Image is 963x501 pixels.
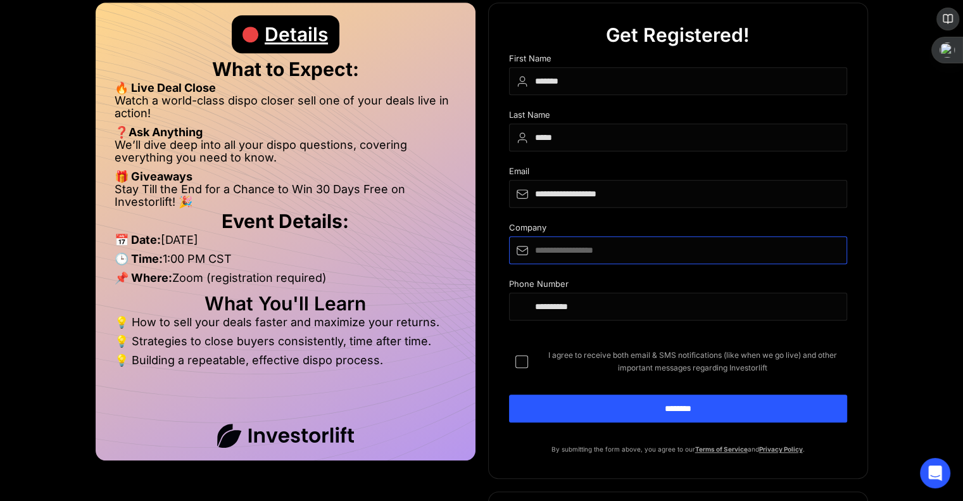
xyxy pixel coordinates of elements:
strong: 📅 Date: [115,233,161,246]
a: Privacy Policy [759,445,803,453]
span: I agree to receive both email & SMS notifications (like when we go live) and other important mess... [538,349,847,374]
li: 💡 Strategies to close buyers consistently, time after time. [115,335,456,354]
strong: 🕒 Time: [115,252,163,265]
div: Company [509,223,847,236]
li: 💡 How to sell your deals faster and maximize your returns. [115,316,456,335]
li: [DATE] [115,234,456,253]
form: DIspo Day Main Form [509,54,847,443]
div: Open Intercom Messenger [920,458,950,488]
li: Watch a world-class dispo closer sell one of your deals live in action! [115,94,456,126]
strong: 📌 Where: [115,271,172,284]
div: Get Registered! [606,16,750,54]
li: 💡 Building a repeatable, effective dispo process. [115,354,456,367]
strong: What to Expect: [212,58,359,80]
div: Phone Number [509,279,847,293]
strong: 🔥 Live Deal Close [115,81,216,94]
strong: ❓Ask Anything [115,125,203,139]
li: 1:00 PM CST [115,253,456,272]
h2: What You'll Learn [115,297,456,310]
a: Terms of Service [695,445,748,453]
li: Zoom (registration required) [115,272,456,291]
div: Last Name [509,110,847,124]
strong: Event Details: [222,210,349,232]
li: We’ll dive deep into all your dispo questions, covering everything you need to know. [115,139,456,170]
div: Details [265,15,328,53]
p: By submitting the form above, you agree to our and . [509,443,847,455]
div: Email [509,167,847,180]
strong: 🎁 Giveaways [115,170,192,183]
li: Stay Till the End for a Chance to Win 30 Days Free on Investorlift! 🎉 [115,183,456,208]
div: First Name [509,54,847,67]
